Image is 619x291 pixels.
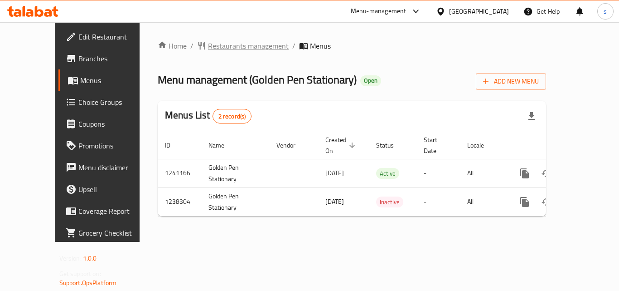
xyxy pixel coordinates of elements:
table: enhanced table [158,132,608,217]
div: Open [360,75,381,86]
td: Golden Pen Stationary [201,187,269,216]
button: more [514,163,536,184]
span: s [604,6,607,16]
td: All [460,159,507,187]
th: Actions [507,132,608,159]
span: Promotions [78,140,151,151]
button: Change Status [536,191,557,213]
span: Menu disclaimer [78,162,151,173]
span: Menu management ( Golden Pen Stationary ) [158,69,357,90]
span: Menus [310,40,331,51]
span: Upsell [78,184,151,195]
span: Coupons [78,118,151,129]
nav: breadcrumb [158,40,546,51]
span: Coverage Report [78,206,151,217]
a: Edit Restaurant [58,26,158,48]
a: Choice Groups [58,91,158,113]
button: more [514,191,536,213]
span: Locale [467,140,496,151]
button: Change Status [536,163,557,184]
span: Status [376,140,406,151]
span: [DATE] [325,196,344,207]
span: Edit Restaurant [78,31,151,42]
span: Active [376,168,399,179]
a: Upsell [58,178,158,200]
span: Start Date [424,134,449,156]
div: Export file [521,105,542,127]
td: All [460,187,507,216]
span: Grocery Checklist [78,227,151,238]
span: [DATE] [325,167,344,179]
a: Menus [58,69,158,91]
li: / [190,40,193,51]
span: Created On [325,134,358,156]
span: 2 record(s) [213,112,251,121]
td: 1238304 [158,187,201,216]
a: Grocery Checklist [58,222,158,244]
button: Add New Menu [476,73,546,90]
a: Menu disclaimer [58,157,158,178]
td: - [416,159,460,187]
div: Inactive [376,197,403,207]
a: Home [158,40,187,51]
span: Inactive [376,197,403,207]
a: Promotions [58,135,158,157]
div: [GEOGRAPHIC_DATA] [449,6,509,16]
span: 1.0.0 [83,252,97,264]
span: Branches [78,53,151,64]
span: Vendor [276,140,307,151]
a: Coverage Report [58,200,158,222]
div: Menu-management [351,6,406,17]
span: ID [165,140,182,151]
td: 1241166 [158,159,201,187]
a: Coupons [58,113,158,135]
h2: Menus List [165,109,251,123]
td: Golden Pen Stationary [201,159,269,187]
span: Add New Menu [483,76,539,87]
span: Get support on: [59,268,101,280]
span: Name [208,140,236,151]
a: Restaurants management [197,40,289,51]
span: Choice Groups [78,97,151,108]
a: Branches [58,48,158,69]
span: Version: [59,252,82,264]
div: Total records count [213,109,252,123]
a: Support.OpsPlatform [59,277,117,289]
td: - [416,187,460,216]
span: Restaurants management [208,40,289,51]
li: / [292,40,295,51]
span: Open [360,77,381,84]
span: Menus [80,75,151,86]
